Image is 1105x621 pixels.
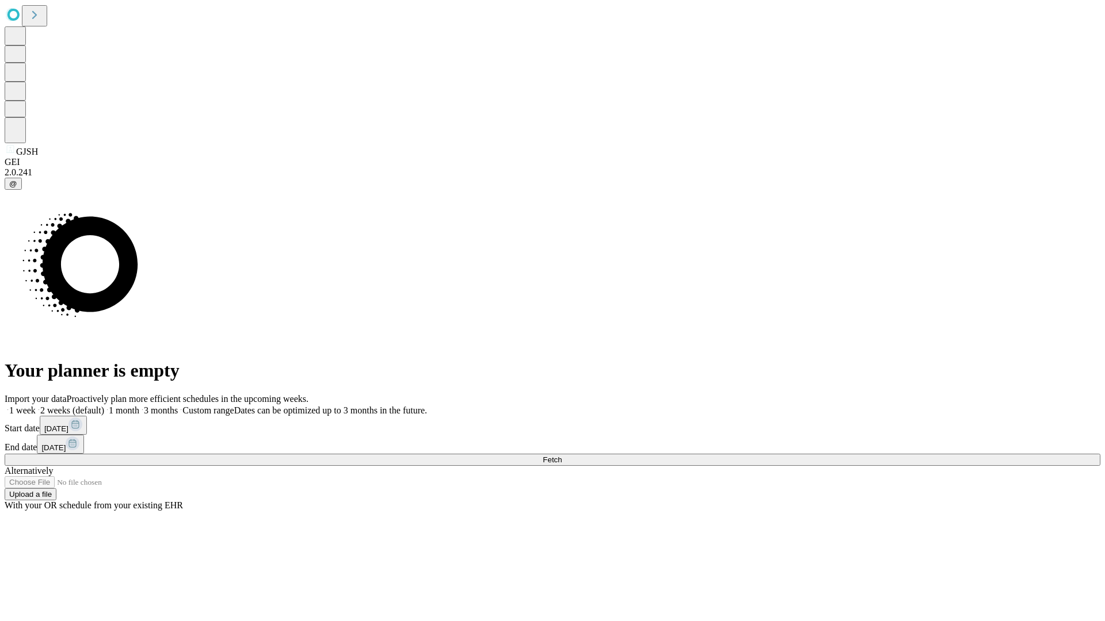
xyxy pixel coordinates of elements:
button: @ [5,178,22,190]
span: GJSH [16,147,38,156]
span: @ [9,179,17,188]
span: 1 week [9,405,36,415]
span: [DATE] [41,443,66,452]
span: Custom range [182,405,234,415]
button: [DATE] [40,416,87,435]
div: End date [5,435,1100,454]
span: Proactively plan more efficient schedules in the upcoming weeks. [67,394,308,404]
button: Upload a file [5,488,56,500]
span: Dates can be optimized up to 3 months in the future. [234,405,427,415]
span: With your OR schedule from your existing EHR [5,500,183,510]
div: 2.0.241 [5,167,1100,178]
span: Import your data [5,394,67,404]
span: [DATE] [44,424,68,433]
button: [DATE] [37,435,84,454]
button: Fetch [5,454,1100,466]
h1: Your planner is empty [5,360,1100,381]
span: 3 months [144,405,178,415]
div: GEI [5,157,1100,167]
span: Alternatively [5,466,53,476]
span: 1 month [109,405,139,415]
span: 2 weeks (default) [40,405,104,415]
span: Fetch [543,455,562,464]
div: Start date [5,416,1100,435]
